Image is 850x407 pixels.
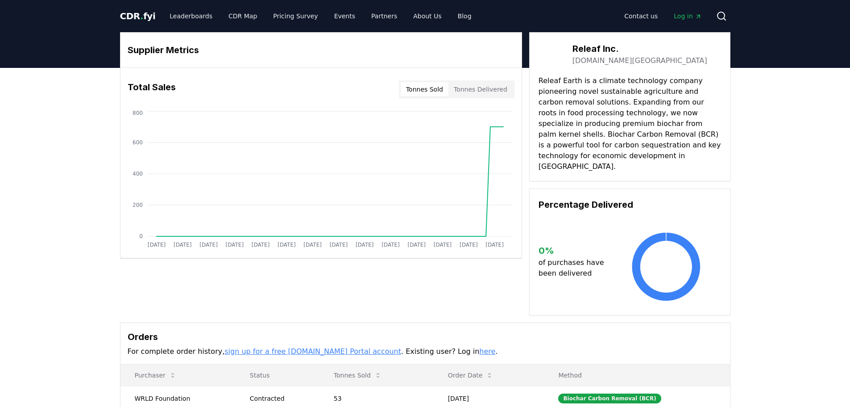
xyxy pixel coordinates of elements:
span: . [140,11,143,21]
a: Contact us [617,8,665,24]
tspan: [DATE] [278,242,296,248]
a: CDR Map [221,8,264,24]
tspan: 800 [133,110,143,116]
p: Releaf Earth is a climate technology company pioneering novel sustainable agriculture and carbon ... [539,76,721,172]
button: Tonnes Sold [401,82,448,97]
tspan: 0 [139,233,143,239]
div: Contracted [250,394,312,403]
tspan: [DATE] [303,242,322,248]
tspan: [DATE] [225,242,244,248]
button: Order Date [441,366,501,384]
h3: Total Sales [128,80,176,98]
tspan: [DATE] [147,242,166,248]
tspan: 200 [133,202,143,208]
span: Log in [674,12,701,21]
h3: 0 % [539,244,611,257]
tspan: [DATE] [173,242,191,248]
tspan: 400 [133,171,143,177]
tspan: [DATE] [251,242,270,248]
span: CDR fyi [120,11,156,21]
tspan: [DATE] [460,242,478,248]
tspan: [DATE] [407,242,426,248]
a: Blog [451,8,479,24]
a: Events [327,8,362,24]
tspan: [DATE] [355,242,373,248]
a: Partners [364,8,404,24]
p: Status [243,371,312,380]
tspan: [DATE] [199,242,218,248]
h3: Orders [128,330,723,344]
tspan: 600 [133,139,143,146]
button: Tonnes Sold [327,366,389,384]
tspan: [DATE] [329,242,348,248]
a: [DOMAIN_NAME][GEOGRAPHIC_DATA] [572,55,707,66]
a: CDR.fyi [120,10,156,22]
nav: Main [617,8,709,24]
tspan: [DATE] [485,242,504,248]
a: About Us [406,8,448,24]
button: Purchaser [128,366,183,384]
a: here [479,347,495,356]
a: Log in [667,8,709,24]
p: of purchases have been delivered [539,257,611,279]
h3: Percentage Delivered [539,198,721,211]
div: Biochar Carbon Removal (BCR) [558,394,661,403]
img: Releaf Inc.-logo [539,42,564,67]
h3: Supplier Metrics [128,43,514,57]
button: Tonnes Delivered [448,82,513,97]
a: Leaderboards [162,8,220,24]
tspan: [DATE] [381,242,400,248]
tspan: [DATE] [433,242,452,248]
p: Method [551,371,722,380]
a: Pricing Survey [266,8,325,24]
nav: Main [162,8,478,24]
a: sign up for a free [DOMAIN_NAME] Portal account [224,347,401,356]
h3: Releaf Inc. [572,42,707,55]
p: For complete order history, . Existing user? Log in . [128,346,723,357]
